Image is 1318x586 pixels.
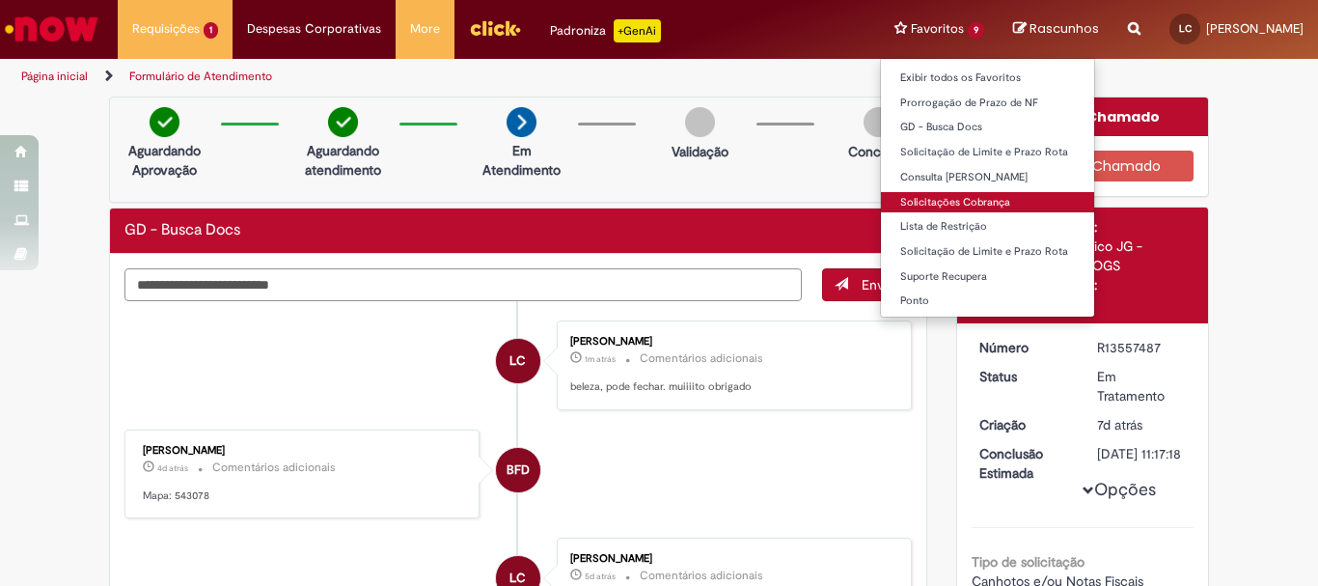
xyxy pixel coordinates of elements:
span: Requisições [132,19,200,39]
h2: GD - Busca Docs Histórico de tíquete [124,222,240,239]
a: Consulta [PERSON_NAME] [881,167,1094,188]
p: Validação [672,142,728,161]
p: +GenAi [614,19,661,42]
a: Solicitação de Limite e Prazo Rota [881,241,1094,263]
dt: Número [965,338,1084,357]
p: beleza, pode fechar. muiiiito obrigado [570,379,892,395]
span: LC [509,338,526,384]
p: Concluído [848,142,910,161]
small: Comentários adicionais [640,568,763,584]
time: 29/09/2025 10:36:49 [585,353,616,365]
span: 1 [204,22,218,39]
textarea: Digite sua mensagem aqui... [124,268,802,301]
span: More [410,19,440,39]
div: Lucas Daniel Silva Figueiredo Costa [496,339,540,383]
img: img-circle-grey.png [864,107,893,137]
span: 7d atrás [1097,416,1142,433]
span: Despesas Corporativas [247,19,381,39]
a: GD - Busca Docs [881,117,1094,138]
a: Lista de Restrição [881,216,1094,237]
p: Mapa: 543078 [143,488,464,504]
a: Prorrogação de Prazo de NF [881,93,1094,114]
a: Página inicial [21,69,88,84]
div: Padroniza [550,19,661,42]
span: 9 [968,22,984,39]
div: 23/09/2025 08:48:17 [1097,415,1187,434]
dt: Conclusão Estimada [965,444,1084,483]
span: [PERSON_NAME] [1206,20,1304,37]
a: Suporte Recupera [881,266,1094,288]
a: Exibir todos os Favoritos [881,68,1094,89]
small: Comentários adicionais [640,350,763,367]
img: check-circle-green.png [328,107,358,137]
time: 25/09/2025 10:05:30 [585,571,616,582]
span: Enviar [862,276,899,293]
img: ServiceNow [2,10,101,48]
ul: Trilhas de página [14,59,865,95]
span: 1m atrás [585,353,616,365]
div: Em Tratamento [1097,367,1187,405]
div: R13557487 [1097,338,1187,357]
img: img-circle-grey.png [685,107,715,137]
div: [PERSON_NAME] [570,336,892,348]
a: Solicitações Cobrança [881,192,1094,213]
p: Em Atendimento [475,141,568,180]
div: [PERSON_NAME] [143,445,464,457]
div: [DATE] 11:17:18 [1097,444,1187,463]
dt: Criação [965,415,1084,434]
a: Rascunhos [1013,20,1099,39]
a: Solicitação de Limite e Prazo Rota [881,142,1094,163]
small: Comentários adicionais [212,460,336,476]
span: Rascunhos [1030,19,1099,38]
dt: Status [965,367,1084,386]
div: [PERSON_NAME] [570,553,892,565]
p: Aguardando atendimento [296,141,390,180]
p: Aguardando Aprovação [118,141,211,180]
img: check-circle-green.png [150,107,179,137]
div: Beatriz Florio De Jesus [496,448,540,492]
span: 5d atrás [585,571,616,582]
time: 23/09/2025 08:48:17 [1097,416,1142,433]
a: Formulário de Atendimento [129,69,272,84]
span: Favoritos [911,19,964,39]
b: Tipo de solicitação [972,553,1085,571]
img: arrow-next.png [507,107,536,137]
a: Ponto [881,291,1094,312]
span: BFD [507,447,530,493]
time: 25/09/2025 14:38:48 [157,462,188,474]
ul: Favoritos [880,58,1095,318]
span: 4d atrás [157,462,188,474]
button: Enviar [822,268,912,301]
img: click_logo_yellow_360x200.png [469,14,521,42]
span: LC [1179,22,1192,35]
